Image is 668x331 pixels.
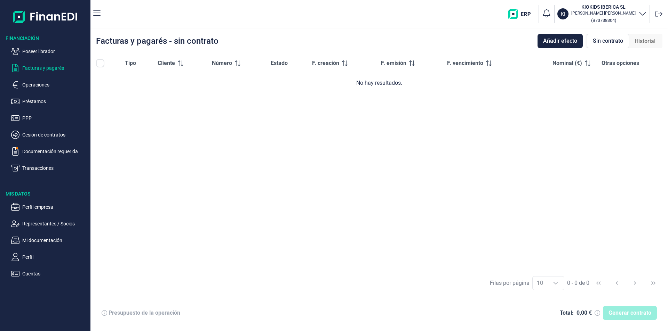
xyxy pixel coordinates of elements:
[571,3,636,10] h3: KIOKIDS IBERICA SL
[576,309,592,316] div: 0,00 €
[590,275,607,291] button: First Page
[96,79,662,87] div: No hay resultados.
[22,236,88,245] p: Mi documentación
[561,10,565,17] p: KI
[587,34,629,48] div: Sin contrato
[22,270,88,278] p: Cuentas
[645,275,662,291] button: Last Page
[552,59,582,67] span: Nominal (€)
[490,279,530,287] div: Filas por página
[158,59,175,67] span: Cliente
[11,47,88,56] button: Poseer librador
[212,59,232,67] span: Número
[11,253,88,261] button: Perfil
[22,114,88,122] p: PPP
[125,59,136,67] span: Tipo
[538,34,583,48] button: Añadir efecto
[22,203,88,211] p: Perfil empresa
[543,37,577,45] span: Añadir efecto
[447,59,483,67] span: F. vencimiento
[22,97,88,106] p: Préstamos
[11,203,88,211] button: Perfil empresa
[13,6,78,28] img: Logo de aplicación
[22,131,88,139] p: Cesión de contratos
[11,164,88,172] button: Transacciones
[571,10,636,16] p: [PERSON_NAME] [PERSON_NAME]
[560,309,574,316] div: Total:
[11,147,88,156] button: Documentación requerida
[22,220,88,228] p: Representantes / Socios
[381,59,406,67] span: F. emisión
[109,309,180,316] div: Presupuesto de la operación
[11,131,88,139] button: Cesión de contratos
[11,236,88,245] button: Mi documentación
[11,270,88,278] button: Cuentas
[22,253,88,261] p: Perfil
[312,59,339,67] span: F. creación
[22,164,88,172] p: Transacciones
[11,81,88,89] button: Operaciones
[11,64,88,72] button: Facturas y pagarés
[508,9,536,19] img: erp
[22,64,88,72] p: Facturas y pagarés
[96,37,218,45] div: Facturas y pagarés - sin contrato
[96,59,104,67] div: All items unselected
[593,37,623,45] span: Sin contrato
[602,59,639,67] span: Otras opciones
[11,97,88,106] button: Préstamos
[22,47,88,56] p: Poseer librador
[591,18,616,23] small: Copiar cif
[547,276,564,290] div: Choose
[11,220,88,228] button: Representantes / Socios
[627,275,643,291] button: Next Page
[629,34,661,48] div: Historial
[271,59,288,67] span: Estado
[11,114,88,122] button: PPP
[22,147,88,156] p: Documentación requerida
[609,275,625,291] button: Previous Page
[557,3,647,24] button: KIKIOKIDS IBERICA SL[PERSON_NAME] [PERSON_NAME](B73738304)
[567,280,589,286] span: 0 - 0 de 0
[22,81,88,89] p: Operaciones
[635,37,655,45] span: Historial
